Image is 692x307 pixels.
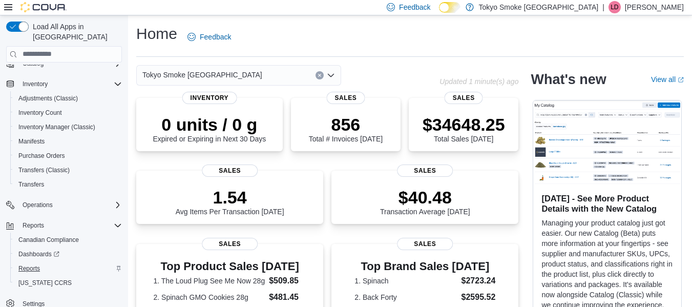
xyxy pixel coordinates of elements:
span: Inventory Manager (Classic) [14,121,122,133]
dt: 2. Spinach GMO Cookies 28g [154,292,265,302]
button: Operations [18,199,57,211]
span: Reports [18,264,40,273]
h2: What's new [531,71,606,88]
span: Dashboards [14,248,122,260]
div: Total # Invoices [DATE] [309,114,383,143]
span: Operations [23,201,53,209]
dd: $481.45 [269,291,306,303]
input: Dark Mode [439,2,460,13]
p: Tokyo Smoke [GEOGRAPHIC_DATA] [479,1,599,13]
button: Transfers [10,177,126,192]
div: Expired or Expiring in Next 30 Days [153,114,266,143]
span: Sales [397,238,453,250]
span: Load All Apps in [GEOGRAPHIC_DATA] [29,22,122,42]
p: | [602,1,604,13]
button: Reports [18,219,48,232]
dd: $2723.24 [462,275,496,287]
h3: [DATE] - See More Product Details with the New Catalog [541,193,673,214]
a: Manifests [14,135,49,148]
button: Clear input [316,71,324,79]
span: Canadian Compliance [14,234,122,246]
button: Reports [10,261,126,276]
span: Adjustments (Classic) [18,94,78,103]
p: [PERSON_NAME] [625,1,684,13]
a: Inventory Manager (Classic) [14,121,99,133]
h3: Top Brand Sales [DATE] [354,260,495,273]
span: Manifests [18,137,45,146]
span: Sales [202,238,258,250]
a: Dashboards [10,247,126,261]
span: Purchase Orders [14,150,122,162]
span: Sales [326,92,365,104]
button: Canadian Compliance [10,233,126,247]
span: Inventory Manager (Classic) [18,123,95,131]
button: Reports [2,218,126,233]
a: Reports [14,262,44,275]
a: Inventory Count [14,107,66,119]
span: Feedback [399,2,430,12]
span: Washington CCRS [14,277,122,289]
button: Operations [2,198,126,212]
dd: $509.85 [269,275,306,287]
div: Transaction Average [DATE] [380,187,470,216]
span: Transfers [14,178,122,191]
button: Purchase Orders [10,149,126,163]
span: Inventory Count [14,107,122,119]
dt: 2. Back Forty [354,292,457,302]
a: Transfers (Classic) [14,164,74,176]
a: Feedback [183,27,235,47]
button: Inventory Manager (Classic) [10,120,126,134]
span: Inventory [182,92,237,104]
button: Inventory [2,77,126,91]
button: [US_STATE] CCRS [10,276,126,290]
span: Tokyo Smoke [GEOGRAPHIC_DATA] [142,69,262,81]
span: Adjustments (Classic) [14,92,122,105]
span: Reports [18,219,122,232]
dt: 1. The Loud Plug See Me Now 28g [154,276,265,286]
span: Dashboards [18,250,59,258]
p: $34648.25 [423,114,505,135]
h1: Home [136,24,177,44]
p: 0 units / 0 g [153,114,266,135]
p: $40.48 [380,187,470,208]
span: [US_STATE] CCRS [18,279,72,287]
p: 856 [309,114,383,135]
span: Purchase Orders [18,152,65,160]
button: Transfers (Classic) [10,163,126,177]
a: Transfers [14,178,48,191]
h3: Top Product Sales [DATE] [154,260,306,273]
a: Purchase Orders [14,150,69,162]
span: Operations [18,199,122,211]
span: Reports [14,262,122,275]
button: Open list of options [327,71,335,79]
dt: 1. Spinach [354,276,457,286]
div: Avg Items Per Transaction [DATE] [176,187,284,216]
a: Dashboards [14,248,64,260]
button: Inventory [18,78,52,90]
a: View allExternal link [651,75,684,84]
p: Updated 1 minute(s) ago [439,77,518,86]
span: Transfers (Classic) [14,164,122,176]
span: Transfers [18,180,44,189]
p: 1.54 [176,187,284,208]
span: Inventory [18,78,122,90]
span: Transfers (Classic) [18,166,70,174]
img: Cova [20,2,67,12]
span: Sales [445,92,483,104]
span: Canadian Compliance [18,236,79,244]
div: Total Sales [DATE] [423,114,505,143]
button: Manifests [10,134,126,149]
span: Inventory Count [18,109,62,117]
span: Sales [397,165,453,177]
button: Inventory Count [10,106,126,120]
span: Feedback [200,32,231,42]
a: Canadian Compliance [14,234,83,246]
span: Sales [202,165,258,177]
dd: $2595.52 [462,291,496,303]
svg: External link [678,77,684,83]
span: Inventory [23,80,48,88]
a: Adjustments (Classic) [14,92,82,105]
button: Adjustments (Classic) [10,91,126,106]
div: Lisa Douglas [609,1,621,13]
